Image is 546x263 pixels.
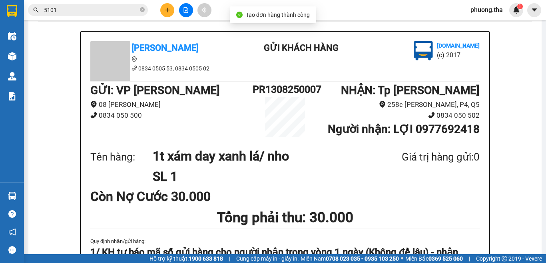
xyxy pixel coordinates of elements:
span: notification [8,228,16,236]
li: 0834 0505 53, 0834 0505 02 [90,64,234,73]
div: Giá trị hàng gửi: 0 [363,149,480,165]
strong: 0708 023 035 - 0935 103 250 [326,255,399,262]
img: warehouse-icon [8,72,16,80]
span: | [229,254,230,263]
li: (c) 2017 [437,50,480,60]
b: NHẬN : Tp [PERSON_NAME] [341,84,480,97]
h1: SL 1 [153,167,363,187]
span: phuong.tha [464,5,509,15]
span: search [33,7,39,13]
li: 08 [PERSON_NAME] [90,99,253,110]
span: phone [428,112,435,118]
span: copyright [502,256,507,261]
span: file-add [183,7,189,13]
span: Miền Nam [301,254,399,263]
span: caret-down [531,6,538,14]
b: Người nhận : LỢI 0977692418 [328,122,480,136]
img: icon-new-feature [513,6,520,14]
b: GỬI : VP [PERSON_NAME] [90,84,220,97]
span: environment [90,101,97,108]
b: [PERSON_NAME] [132,43,199,53]
button: aim [197,3,211,17]
img: logo-vxr [7,5,17,17]
img: logo.jpg [87,10,106,29]
span: Cung cấp máy in - giấy in: [236,254,299,263]
span: Miền Bắc [405,254,463,263]
input: Tìm tên, số ĐT hoặc mã đơn [44,6,138,14]
span: 1 [518,4,521,9]
span: Hỗ trợ kỹ thuật: [149,254,223,263]
span: aim [201,7,207,13]
b: [DOMAIN_NAME] [67,30,110,37]
button: plus [160,3,174,17]
img: logo.jpg [414,41,433,60]
sup: 1 [517,4,523,9]
span: message [8,246,16,254]
span: environment [132,56,137,62]
div: Tên hàng: [90,149,153,165]
div: Còn Nợ Cước 30.000 [90,187,219,207]
strong: 1900 633 818 [189,255,223,262]
span: environment [379,101,386,108]
img: warehouse-icon [8,192,16,200]
li: 0834 050 502 [317,110,480,121]
li: 258c [PERSON_NAME], P4, Q5 [317,99,480,110]
span: phone [90,112,97,118]
h1: 1t xám day xanh lá/ nho [153,146,363,166]
b: Gửi khách hàng [264,43,339,53]
span: Tạo đơn hàng thành công [246,12,310,18]
h1: Tổng phải thu: 30.000 [90,207,480,229]
img: solution-icon [8,92,16,100]
span: check-circle [236,12,243,18]
img: warehouse-icon [8,52,16,60]
img: warehouse-icon [8,32,16,40]
h1: PR1308250007 [253,82,317,97]
li: (c) 2017 [67,38,110,48]
b: Gửi khách hàng [49,12,79,49]
span: close-circle [140,7,145,12]
b: [PERSON_NAME] [10,52,45,89]
b: [DOMAIN_NAME] [437,42,480,49]
span: plus [165,7,170,13]
span: ⚪️ [401,257,403,260]
span: question-circle [8,210,16,218]
strong: 0369 525 060 [428,255,463,262]
button: caret-down [527,3,541,17]
span: close-circle [140,6,145,14]
button: file-add [179,3,193,17]
span: | [469,254,470,263]
li: 0834 050 500 [90,110,253,121]
span: phone [132,65,137,71]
